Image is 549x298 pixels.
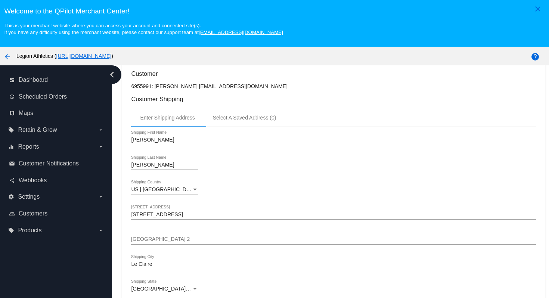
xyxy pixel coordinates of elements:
[531,52,540,61] mat-icon: help
[9,74,104,86] a: dashboard Dashboard
[98,194,104,200] i: arrow_drop_down
[19,77,48,83] span: Dashboard
[4,7,545,15] h3: Welcome to the QPilot Merchant Center!
[131,96,536,103] h3: Customer Shipping
[131,83,536,89] p: 6955991: [PERSON_NAME] [EMAIL_ADDRESS][DOMAIN_NAME]
[140,115,195,121] div: Enter Shipping Address
[19,93,67,100] span: Scheduled Orders
[9,94,15,100] i: update
[9,110,15,116] i: map
[16,53,113,59] span: Legion Athletics ( )
[19,210,47,217] span: Customers
[56,53,112,59] a: [URL][DOMAIN_NAME]
[9,107,104,119] a: map Maps
[9,208,104,220] a: people_outline Customers
[131,162,198,168] input: Shipping Last Name
[533,4,542,13] mat-icon: close
[8,127,14,133] i: local_offer
[131,236,536,242] input: Shipping Street 2
[131,286,219,292] span: [GEOGRAPHIC_DATA] | [US_STATE]
[131,212,536,218] input: Shipping Street 1
[19,177,47,184] span: Webhooks
[131,286,198,292] mat-select: Shipping State
[4,23,283,35] small: This is your merchant website where you can access your account and connected site(s). If you hav...
[18,227,41,234] span: Products
[9,91,104,103] a: update Scheduled Orders
[199,30,283,35] a: [EMAIL_ADDRESS][DOMAIN_NAME]
[9,77,15,83] i: dashboard
[213,115,276,121] div: Select A Saved Address (0)
[131,187,198,193] mat-select: Shipping Country
[18,143,39,150] span: Reports
[9,174,104,186] a: share Webhooks
[98,127,104,133] i: arrow_drop_down
[131,186,197,192] span: US | [GEOGRAPHIC_DATA]
[18,127,57,133] span: Retain & Grow
[98,227,104,233] i: arrow_drop_down
[9,211,15,217] i: people_outline
[8,227,14,233] i: local_offer
[9,161,15,167] i: email
[106,69,118,81] i: chevron_left
[8,194,14,200] i: settings
[9,158,104,170] a: email Customer Notifications
[19,160,79,167] span: Customer Notifications
[3,52,12,61] mat-icon: arrow_back
[18,193,40,200] span: Settings
[131,261,198,267] input: Shipping City
[131,70,536,77] h3: Customer
[131,137,198,143] input: Shipping First Name
[19,110,33,117] span: Maps
[8,144,14,150] i: equalizer
[98,144,104,150] i: arrow_drop_down
[9,177,15,183] i: share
